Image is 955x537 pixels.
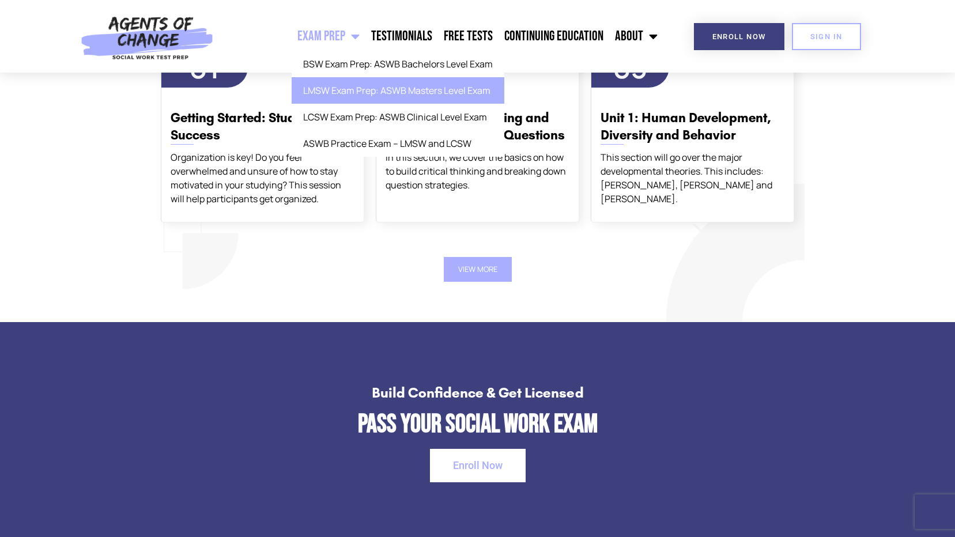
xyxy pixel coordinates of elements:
[292,22,365,51] a: Exam Prep
[601,109,784,144] h3: Unit 1: Human Development, Diversity and Behavior
[499,22,609,51] a: Continuing Education
[292,51,504,157] ul: Exam Prep
[292,130,504,157] a: ASWB Practice Exam – LMSW and LCSW
[292,77,504,104] a: LMSW Exam Prep: ASWB Masters Level Exam
[712,33,766,40] span: Enroll Now
[694,23,784,50] a: Enroll Now
[292,51,504,77] a: BSW Exam Prep: ASWB Bachelors Level Exam
[63,385,892,400] h4: Build Confidence & Get Licensed
[220,22,663,51] nav: Menu
[189,48,220,87] span: 01
[613,48,648,87] span: 03
[792,23,861,50] a: SIGN IN
[63,411,892,437] h2: Pass Your Social Work Exam
[453,460,503,471] span: Enroll Now
[444,257,512,282] button: View More
[365,22,438,51] a: Testimonials
[171,150,354,206] div: Organization is key! Do you feel overwhelmed and unsure of how to stay motivated in your studying...
[601,150,784,206] div: This section will go over the major developmental theories. This includes: [PERSON_NAME], [PERSON...
[386,150,569,192] div: In this section, we cover the basics on how to build critical thinking and breaking down question...
[171,109,354,144] h3: Getting Started: Studying for Success
[609,22,663,51] a: About
[292,104,504,130] a: LCSW Exam Prep: ASWB Clinical Level Exam
[438,22,499,51] a: Free Tests
[430,449,526,482] a: Enroll Now
[810,33,843,40] span: SIGN IN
